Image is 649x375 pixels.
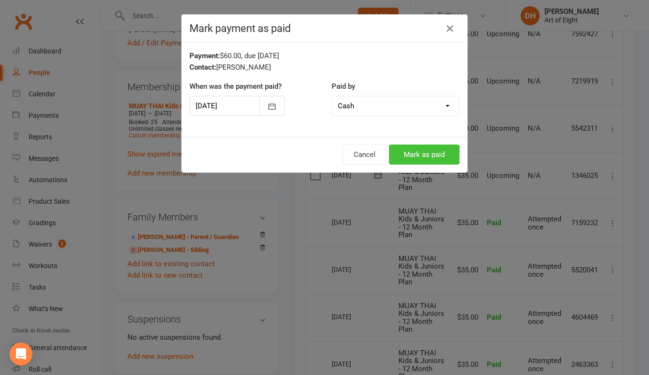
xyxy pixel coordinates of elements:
[189,81,282,92] label: When was the payment paid?
[189,63,216,72] strong: Contact:
[332,81,355,92] label: Paid by
[10,343,32,365] div: Open Intercom Messenger
[189,22,460,34] h4: Mark payment as paid
[442,21,458,36] button: Close
[189,52,220,60] strong: Payment:
[343,145,387,165] button: Cancel
[189,62,460,73] div: [PERSON_NAME]
[389,145,460,165] button: Mark as paid
[189,50,460,62] div: $60.00, due [DATE]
